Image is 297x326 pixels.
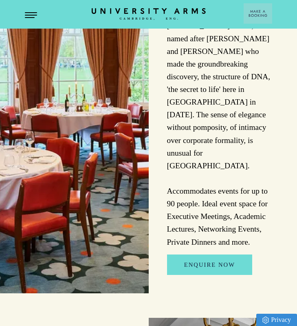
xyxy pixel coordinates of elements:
a: Enquire Now [167,255,252,275]
button: Open Menu [25,12,37,19]
span: Make a Booking [249,9,268,18]
img: Privacy [262,317,269,324]
a: Home [92,8,206,20]
button: Make a BookingArrow icon [244,3,272,24]
a: Privacy [256,314,297,326]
